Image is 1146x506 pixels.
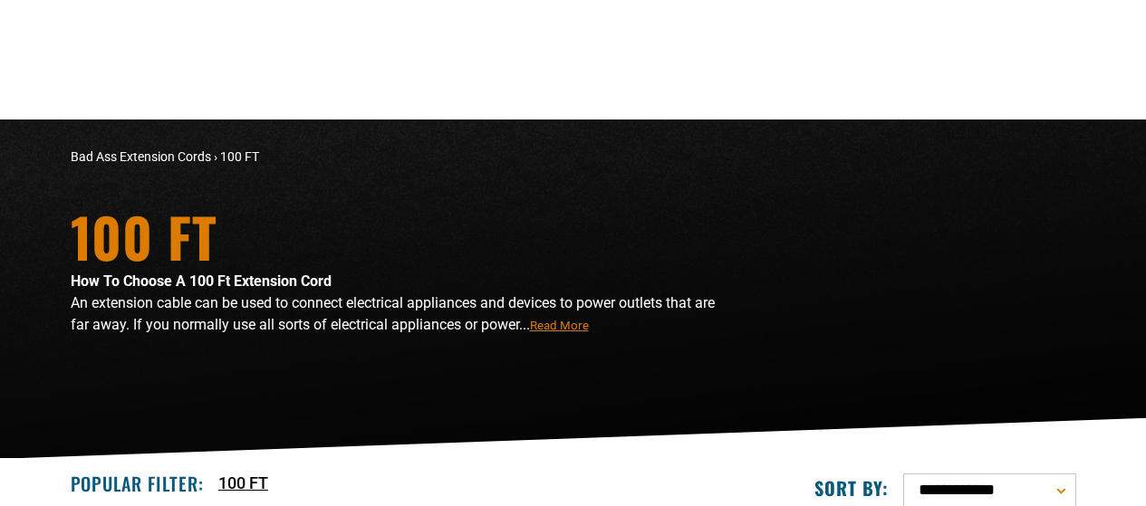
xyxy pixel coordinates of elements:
[71,292,732,336] p: An extension cable can be used to connect electrical appliances and devices to power outlets that...
[71,472,204,495] h2: Popular Filter:
[214,149,217,164] span: ›
[220,149,259,164] span: 100 FT
[71,209,732,263] h1: 100 FT
[71,272,332,290] strong: How To Choose A 100 Ft Extension Cord
[71,149,211,164] a: Bad Ass Extension Cords
[218,471,268,495] a: 100 FT
[814,476,889,500] label: Sort by:
[530,319,589,332] span: Read More
[71,148,732,167] nav: breadcrumbs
